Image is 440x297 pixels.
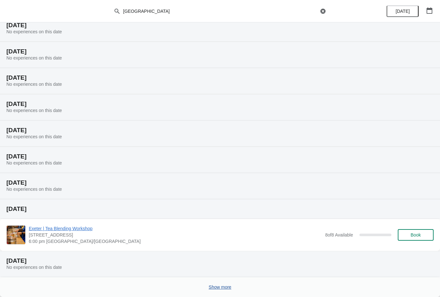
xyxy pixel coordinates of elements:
span: No experiences on this date [6,187,62,192]
h2: [DATE] [6,258,434,264]
button: Show more [206,281,234,293]
span: Exeter | Tea Blending Workshop [29,225,322,232]
h2: [DATE] [6,153,434,160]
span: No experiences on this date [6,265,62,270]
h2: [DATE] [6,180,434,186]
span: Book [411,232,421,237]
button: Clear [320,8,326,14]
input: Search [123,5,318,17]
span: Show more [209,285,232,290]
h2: [DATE] [6,75,434,81]
span: 6:00 pm [GEOGRAPHIC_DATA]/[GEOGRAPHIC_DATA] [29,238,322,245]
span: 8 of 8 Available [325,232,353,237]
span: [DATE] [396,9,410,14]
span: No experiences on this date [6,160,62,165]
span: [STREET_ADDRESS] [29,232,322,238]
span: No experiences on this date [6,55,62,60]
span: No experiences on this date [6,108,62,113]
h2: [DATE] [6,101,434,107]
button: Book [398,229,434,241]
h2: [DATE] [6,22,434,28]
span: No experiences on this date [6,29,62,34]
h2: [DATE] [6,127,434,133]
img: Exeter | Tea Blending Workshop | 46 High Street, Exeter, EX4 3DJ | 6:00 pm Europe/London [7,226,25,244]
h2: [DATE] [6,48,434,55]
h2: [DATE] [6,206,434,212]
span: No experiences on this date [6,82,62,87]
span: No experiences on this date [6,134,62,139]
button: [DATE] [387,5,419,17]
